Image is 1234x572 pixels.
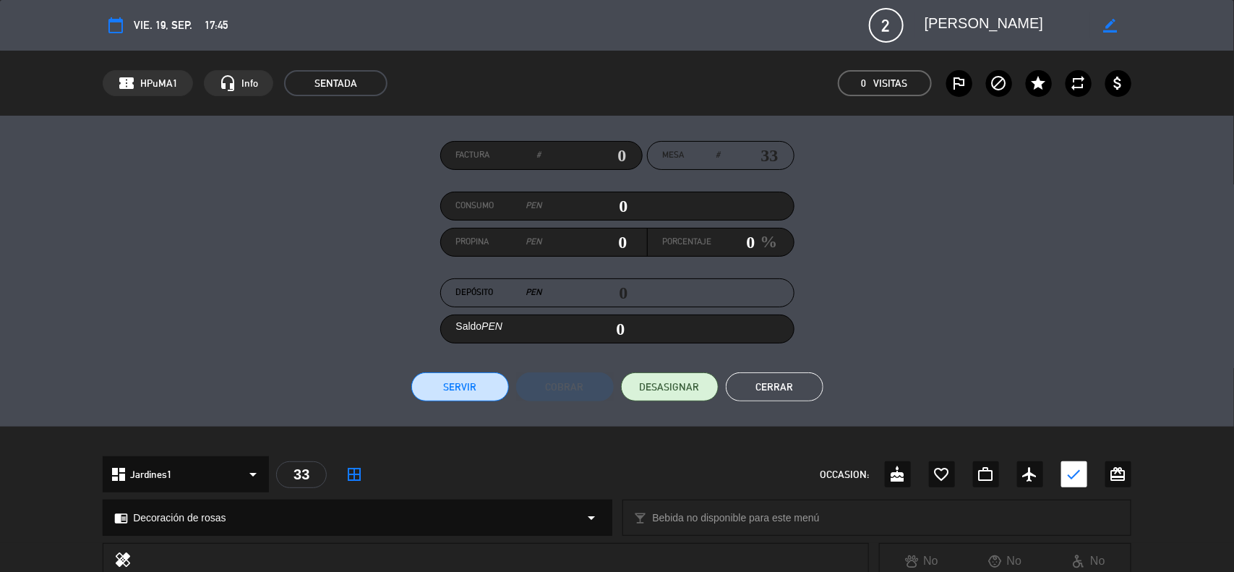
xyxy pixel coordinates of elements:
div: 33 [276,461,327,488]
label: Factura [456,148,541,163]
input: 0 [542,195,628,217]
i: work_outline [977,466,995,483]
span: DESASIGNAR [640,380,700,395]
span: Bebida no disponible para este menú [653,510,820,526]
span: HPuMA1 [140,75,178,92]
div: No [880,552,964,571]
label: Depósito [456,286,542,300]
span: 17:45 [205,16,228,34]
span: SENTADA [284,70,387,96]
span: 2 [869,8,904,43]
em: Visitas [874,75,908,92]
input: 0 [712,231,755,253]
button: Cobrar [516,372,614,401]
i: airplanemode_active [1021,466,1039,483]
em: % [755,228,778,256]
i: arrow_drop_down [244,466,262,483]
em: PEN [526,286,542,300]
input: 0 [541,145,627,166]
button: DESASIGNAR [621,372,719,401]
button: Cerrar [726,372,823,401]
span: confirmation_number [118,74,135,92]
i: check [1066,466,1083,483]
span: OCCASION: [820,466,870,483]
span: Info [241,75,258,92]
i: favorite_border [933,466,951,483]
i: block [990,74,1008,92]
i: dashboard [110,466,127,483]
i: border_all [346,466,363,483]
i: outlined_flag [951,74,968,92]
button: calendar_today [103,12,129,38]
label: Propina [456,235,542,249]
span: Decoración de rosas [133,510,226,526]
i: healing [114,551,132,571]
input: 0 [541,231,627,253]
label: Consumo [456,199,542,213]
span: vie. 19, sep. [134,16,192,34]
i: arrow_drop_down [583,509,601,526]
span: 0 [862,75,867,92]
i: card_giftcard [1110,466,1127,483]
em: PEN [526,235,541,249]
em: PEN [526,199,542,213]
label: Saldo [456,318,503,335]
i: calendar_today [107,17,124,34]
i: local_bar [634,511,648,525]
span: Jardines1 [130,466,172,483]
i: cake [889,466,907,483]
i: star [1030,74,1047,92]
div: No [1047,552,1131,571]
i: chrome_reader_mode [114,511,128,525]
i: headset_mic [219,74,236,92]
em: # [537,148,541,163]
input: number [721,145,779,166]
label: Porcentaje [663,235,712,249]
i: repeat [1070,74,1087,92]
em: # [716,148,721,163]
i: attach_money [1110,74,1127,92]
div: No [964,552,1047,571]
em: PEN [481,320,502,332]
button: Servir [411,372,509,401]
i: border_color [1104,19,1118,33]
span: Mesa [663,148,685,163]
